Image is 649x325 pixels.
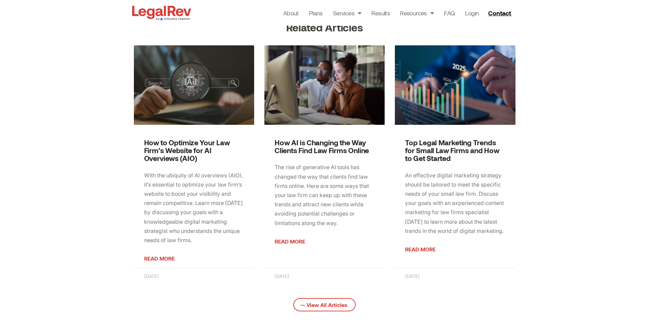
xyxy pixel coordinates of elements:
[405,171,505,236] p: An effective digital marketing strategy should be tailored to meet the specific needs of your sma...
[400,8,434,18] a: Resources
[405,274,420,279] span: [DATE]
[275,163,374,228] p: The rise of generative AI tools has changed the way that clients find law firms online. Here are ...
[144,138,230,162] a: How to Optimize Your Law Firm’s Website for AI Overviews (AIO)
[283,8,299,18] a: About
[485,8,515,18] a: Contact
[395,45,515,125] a: A man in front of a laptop pointing a pen at a graphic of a graph with years on it.
[444,8,455,18] a: FAQ
[264,45,385,125] a: A man and woman sit at a desk behind a computer monitor discussing what they are seeing.
[300,302,347,308] span: — View All Articles
[405,247,436,252] a: Read more about Top Legal Marketing Trends for Small Law Firms and How to Get Started
[405,138,499,162] a: Top Legal Marketing Trends for Small Law Firms and How to Get Started
[134,45,254,125] a: A man holding a magnifying glass over a floating AI search bar above a laptop.
[465,8,479,18] a: Login
[283,8,479,18] nav: Menu
[371,8,390,18] a: Results
[144,274,159,279] span: [DATE]
[144,256,175,261] a: Read more about How to Optimize Your Law Firm’s Website for AI Overviews (AIO)
[275,274,289,279] span: [DATE]
[144,171,244,245] p: With the ubiquity of AI overviews (AIO), it’s essential to optimize your law firm’s website to bo...
[134,21,515,33] h3: Related Articles
[275,138,369,154] a: How AI is Changing the Way Clients Find Law Firms Online
[293,298,356,311] a: — View All Articles
[309,8,323,18] a: Plans
[333,8,361,18] a: Services
[488,10,511,16] span: Contact
[275,239,305,244] a: Read more about How AI is Changing the Way Clients Find Law Firms Online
